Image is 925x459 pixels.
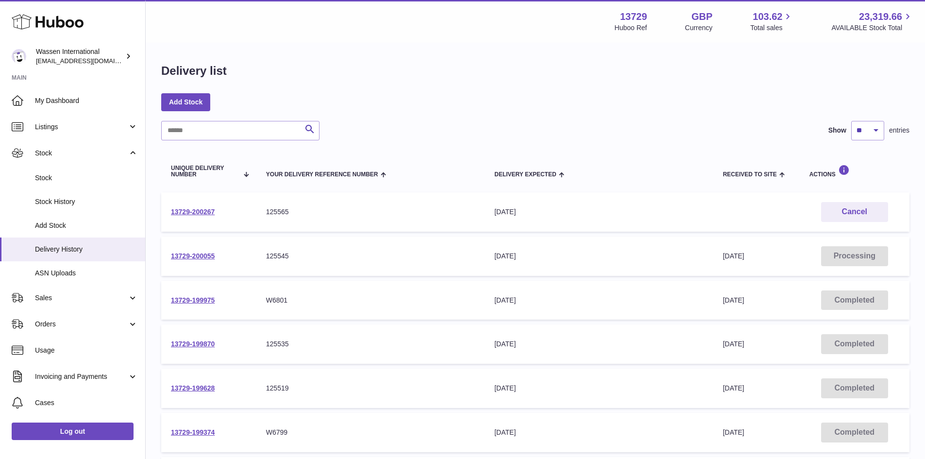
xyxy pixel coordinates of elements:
div: [DATE] [494,428,703,437]
a: Log out [12,423,134,440]
a: Add Stock [161,93,210,111]
span: AVAILABLE Stock Total [831,23,913,33]
a: 13729-199374 [171,428,215,436]
span: Stock [35,173,138,183]
a: 13729-199975 [171,296,215,304]
div: 125519 [266,384,475,393]
a: 13729-199870 [171,340,215,348]
span: Stock History [35,197,138,206]
span: Unique Delivery Number [171,165,238,178]
span: Orders [35,320,128,329]
strong: GBP [691,10,712,23]
span: ASN Uploads [35,269,138,278]
span: 23,319.66 [859,10,902,23]
img: internationalsupplychain@wassen.com [12,49,26,64]
span: Cases [35,398,138,408]
div: [DATE] [494,252,703,261]
span: [EMAIL_ADDRESS][DOMAIN_NAME] [36,57,143,65]
a: 13729-199628 [171,384,215,392]
span: Add Stock [35,221,138,230]
span: My Dashboard [35,96,138,105]
span: entries [889,126,909,135]
span: Delivery History [35,245,138,254]
span: Received to Site [723,171,777,178]
span: Your Delivery Reference Number [266,171,378,178]
a: 13729-200267 [171,208,215,216]
a: 103.62 Total sales [750,10,793,33]
label: Show [828,126,846,135]
div: [DATE] [494,340,703,349]
a: 13729-200055 [171,252,215,260]
span: Stock [35,149,128,158]
span: Delivery Expected [494,171,556,178]
span: [DATE] [723,428,744,436]
div: Actions [809,165,900,178]
span: Total sales [750,23,793,33]
span: [DATE] [723,252,744,260]
h1: Delivery list [161,63,227,79]
div: Huboo Ref [615,23,647,33]
div: [DATE] [494,296,703,305]
span: [DATE] [723,296,744,304]
a: 23,319.66 AVAILABLE Stock Total [831,10,913,33]
div: 125565 [266,207,475,217]
div: [DATE] [494,384,703,393]
span: 103.62 [753,10,782,23]
div: 125535 [266,340,475,349]
div: W6801 [266,296,475,305]
span: Listings [35,122,128,132]
span: Invoicing and Payments [35,372,128,381]
strong: 13729 [620,10,647,23]
span: Sales [35,293,128,303]
span: [DATE] [723,340,744,348]
div: W6799 [266,428,475,437]
div: [DATE] [494,207,703,217]
button: Cancel [821,202,888,222]
div: Wassen International [36,47,123,66]
span: [DATE] [723,384,744,392]
div: Currency [685,23,713,33]
div: 125545 [266,252,475,261]
span: Usage [35,346,138,355]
